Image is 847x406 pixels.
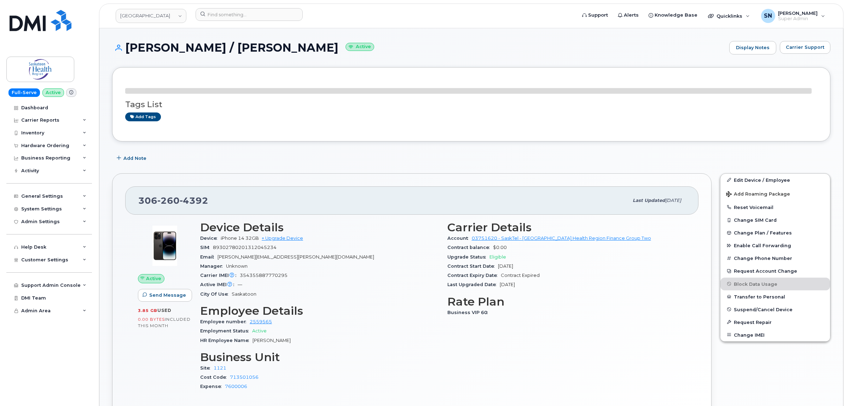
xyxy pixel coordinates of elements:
button: Change Plan / Features [720,226,830,239]
a: 7600006 [225,384,247,389]
span: SIM [200,245,213,250]
a: 2559565 [250,319,272,324]
span: Cost Code [200,375,230,380]
span: Suspend/Cancel Device [734,307,793,312]
span: $0.00 [493,245,507,250]
a: 713501056 [230,375,259,380]
span: Device [200,236,221,241]
span: Active [252,328,267,333]
span: [DATE] [498,263,513,269]
span: iPhone 14 32GB [221,236,259,241]
a: Display Notes [729,41,776,54]
span: [PERSON_NAME][EMAIL_ADDRESS][PERSON_NAME][DOMAIN_NAME] [217,254,374,260]
span: 354355887770295 [240,273,288,278]
span: Carrier IMEI [200,273,240,278]
span: Upgrade Status [447,254,489,260]
span: 260 [157,195,180,206]
button: Enable Call Forwarding [720,239,830,252]
span: Active [146,275,161,282]
button: Transfer to Personal [720,290,830,303]
span: [DATE] [665,198,681,203]
span: Send Message [149,292,186,298]
span: Active IMEI [200,282,238,287]
span: used [157,308,172,313]
span: Manager [200,263,226,269]
h3: Tags List [125,100,817,109]
button: Send Message [138,289,192,302]
button: Change SIM Card [720,214,830,226]
button: Request Account Change [720,265,830,277]
span: 4392 [180,195,208,206]
span: Employee number [200,319,250,324]
span: Eligible [489,254,506,260]
span: Change Plan / Features [734,230,792,236]
a: Edit Device / Employee [720,174,830,186]
span: Expense [200,384,225,389]
h3: Business Unit [200,351,439,364]
span: Add Roaming Package [726,191,790,198]
span: 3.85 GB [138,308,157,313]
span: Add Note [123,155,146,162]
a: 03751620 - SaskTel - [GEOGRAPHIC_DATA] Health Region Finance Group Two [472,236,651,241]
button: Reset Voicemail [720,201,830,214]
span: 0.00 Bytes [138,317,165,322]
h3: Carrier Details [447,221,686,234]
button: Suspend/Cancel Device [720,303,830,316]
span: Saskatoon [232,291,256,297]
span: Contract Expiry Date [447,273,501,278]
span: Site [200,365,214,371]
h3: Rate Plan [447,295,686,308]
img: image20231002-4137094-12l9yso.jpeg [144,225,186,267]
a: + Upgrade Device [262,236,303,241]
span: included this month [138,317,191,328]
a: 1121 [214,365,226,371]
span: 306 [138,195,208,206]
span: Account [447,236,472,241]
a: Add tags [125,112,161,121]
span: Enable Call Forwarding [734,243,791,248]
span: [PERSON_NAME] [253,338,291,343]
h3: Employee Details [200,304,439,317]
span: Last updated [633,198,665,203]
span: [DATE] [500,282,515,287]
span: Contract Start Date [447,263,498,269]
span: Carrier Support [786,44,824,51]
span: City Of Use [200,291,232,297]
span: 89302780201312045234 [213,245,277,250]
h1: [PERSON_NAME] / [PERSON_NAME] [112,41,726,54]
span: Business VIP 60 [447,310,491,315]
button: Carrier Support [780,41,830,54]
button: Add Note [112,152,152,165]
button: Add Roaming Package [720,186,830,201]
button: Block Data Usage [720,278,830,290]
span: Last Upgraded Date [447,282,500,287]
button: Change Phone Number [720,252,830,265]
span: Unknown [226,263,248,269]
small: Active [346,43,374,51]
span: Employment Status [200,328,252,333]
button: Change IMEI [720,329,830,341]
h3: Device Details [200,221,439,234]
span: HR Employee Name [200,338,253,343]
span: Contract Expired [501,273,540,278]
button: Request Repair [720,316,830,329]
span: Contract balance [447,245,493,250]
span: Email [200,254,217,260]
span: — [238,282,242,287]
